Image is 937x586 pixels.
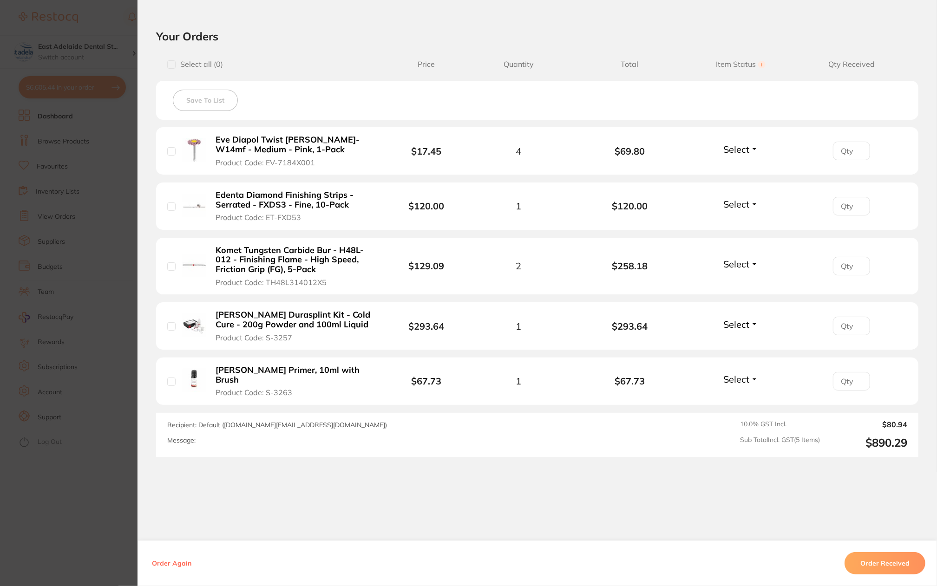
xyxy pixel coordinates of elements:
span: Select [724,319,750,330]
img: Eve Diapol Twist RA - DT-W14mf - Medium - Pink, 1-Pack [183,138,206,162]
b: $293.64 [574,321,685,332]
span: 4 [516,146,522,156]
button: Edenta Diamond Finishing Strips - Serrated - FXDS3 - Fine, 10-Pack Product Code: ET-FXD53 [213,190,375,222]
b: $69.80 [574,146,685,156]
b: $293.64 [408,320,444,332]
span: Select all ( 0 ) [176,60,223,69]
input: Qty [833,197,870,215]
img: Scheu LC Primer, 10ml with Brush [183,369,206,392]
label: Message: [167,436,196,444]
span: 1 [516,321,522,332]
b: $129.09 [408,260,444,272]
span: Item Status [685,60,796,69]
span: Product Code: S-3257 [216,333,292,342]
span: Sub Total Incl. GST ( 5 Items) [740,436,820,449]
output: $80.94 [827,420,907,429]
button: Order Received [845,552,925,574]
b: $258.18 [574,260,685,271]
b: Edenta Diamond Finishing Strips - Serrated - FXDS3 - Fine, 10-Pack [216,190,373,209]
button: Save To List [173,90,238,111]
input: Qty [833,257,870,275]
button: Select [721,258,761,270]
button: Select [721,373,761,385]
button: Order Again [149,559,194,567]
b: $120.00 [574,201,685,211]
span: 2 [516,260,522,271]
span: 1 [516,201,522,211]
b: Eve Diapol Twist [PERSON_NAME]-W14mf - Medium - Pink, 1-Pack [216,135,373,154]
button: Komet Tungsten Carbide Bur - H48L-012 - Finishing Flame - High Speed, Friction Grip (FG), 5-Pack ... [213,245,375,287]
span: Select [724,143,750,155]
button: Select [721,143,761,155]
span: Select [724,373,750,385]
button: [PERSON_NAME] Primer, 10ml with Brush Product Code: S-3263 [213,365,375,397]
input: Qty [833,142,870,160]
button: Select [721,198,761,210]
input: Qty [833,317,870,335]
img: Komet Tungsten Carbide Bur - H48L-012 - Finishing Flame - High Speed, Friction Grip (FG), 5-Pack [183,254,206,277]
button: Select [721,319,761,330]
b: $120.00 [408,200,444,212]
b: [PERSON_NAME] Durasplint Kit - Cold Cure - 200g Powder and 100ml Liquid [216,310,373,329]
b: $67.73 [574,376,685,386]
output: $890.29 [827,436,907,449]
span: 1 [516,376,522,386]
b: $67.73 [411,375,441,387]
span: Quantity [463,60,574,69]
span: Product Code: EV-7184X001 [216,158,315,167]
img: Scheu Durasplint Kit - Cold Cure - 200g Powder and 100ml Liquid [183,313,206,337]
span: Total [574,60,685,69]
span: 10.0 % GST Incl. [740,420,820,429]
span: Qty Received [796,60,907,69]
span: Recipient: Default ( [DOMAIN_NAME][EMAIL_ADDRESS][DOMAIN_NAME] ) [167,421,387,429]
input: Qty [833,372,870,391]
b: [PERSON_NAME] Primer, 10ml with Brush [216,365,373,384]
span: Product Code: TH48L314012X5 [216,278,327,286]
span: Select [724,198,750,210]
button: Eve Diapol Twist [PERSON_NAME]-W14mf - Medium - Pink, 1-Pack Product Code: EV-7184X001 [213,135,375,167]
span: Price [389,60,463,69]
span: Product Code: ET-FXD53 [216,213,301,221]
h2: Your Orders [156,29,918,43]
button: [PERSON_NAME] Durasplint Kit - Cold Cure - 200g Powder and 100ml Liquid Product Code: S-3257 [213,310,375,342]
img: Edenta Diamond Finishing Strips - Serrated - FXDS3 - Fine, 10-Pack [183,194,206,217]
span: Product Code: S-3263 [216,388,292,397]
span: Select [724,258,750,270]
b: Komet Tungsten Carbide Bur - H48L-012 - Finishing Flame - High Speed, Friction Grip (FG), 5-Pack [216,246,373,274]
b: $17.45 [411,145,441,157]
